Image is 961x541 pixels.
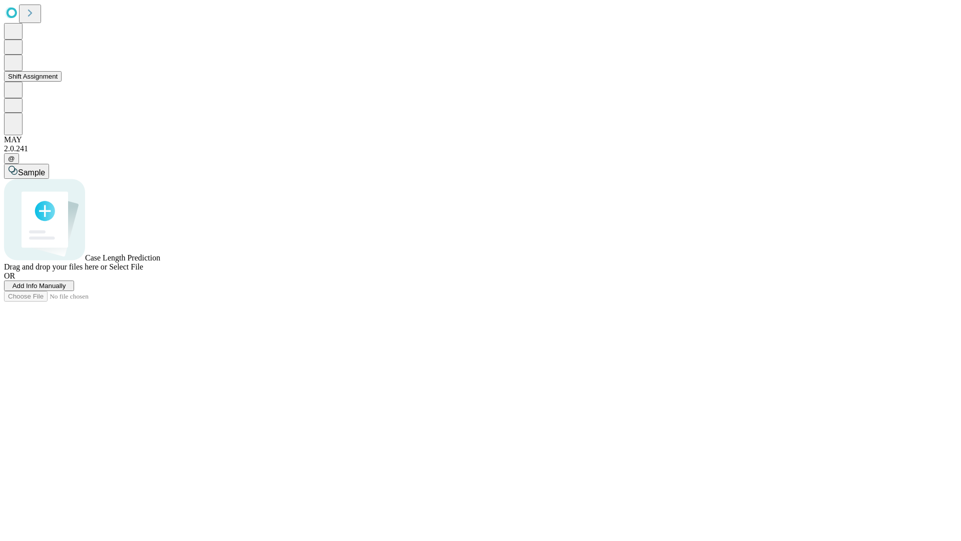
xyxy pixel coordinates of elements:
[4,164,49,179] button: Sample
[8,155,15,162] span: @
[4,153,19,164] button: @
[18,168,45,177] span: Sample
[4,135,957,144] div: MAY
[4,262,107,271] span: Drag and drop your files here or
[13,282,66,290] span: Add Info Manually
[4,281,74,291] button: Add Info Manually
[85,253,160,262] span: Case Length Prediction
[4,71,62,82] button: Shift Assignment
[4,144,957,153] div: 2.0.241
[109,262,143,271] span: Select File
[4,272,15,280] span: OR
